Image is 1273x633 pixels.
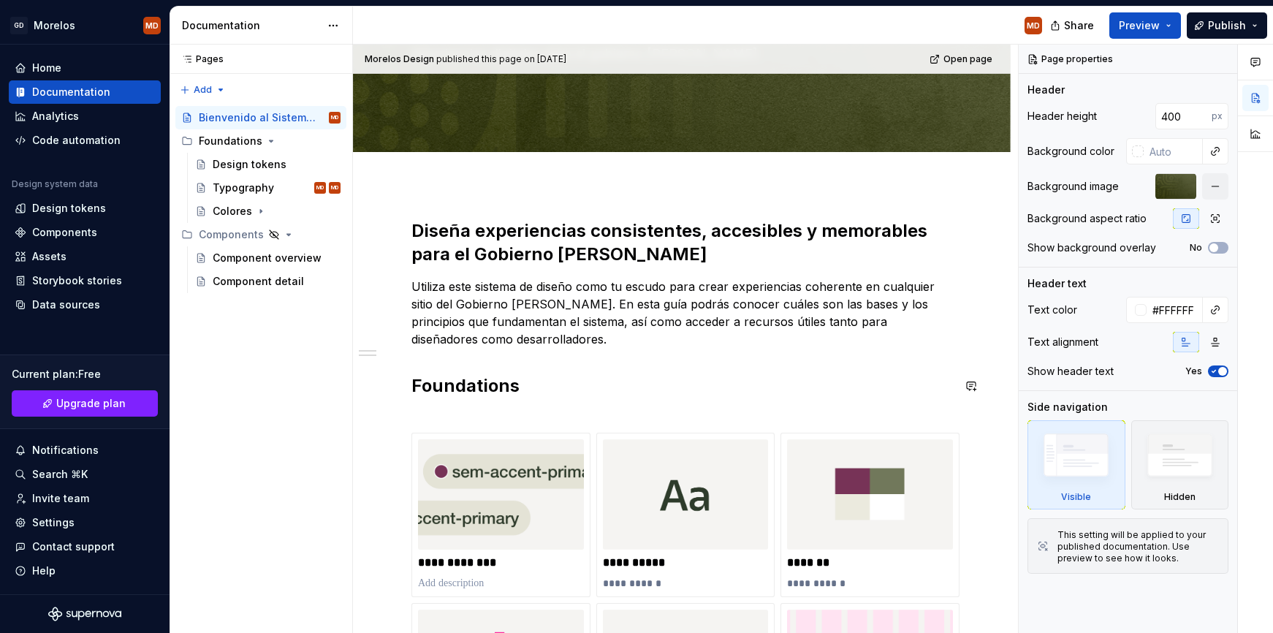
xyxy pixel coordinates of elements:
[1190,242,1202,254] label: No
[189,270,346,293] a: Component detail
[182,18,320,33] div: Documentation
[1027,211,1147,226] div: Background aspect ratio
[1027,109,1097,124] div: Header height
[175,53,224,65] div: Pages
[1027,144,1114,159] div: Background color
[189,153,346,176] a: Design tokens
[175,223,346,246] div: Components
[48,607,121,621] svg: Supernova Logo
[787,439,953,550] img: 4ae1473c-a588-4428-bc56-6f4f3bda8035.png
[9,293,161,316] a: Data sources
[9,559,161,583] button: Help
[1027,83,1065,97] div: Header
[32,443,99,458] div: Notifications
[32,539,115,554] div: Contact support
[1027,240,1156,255] div: Show background overlay
[9,463,161,486] button: Search ⌘K
[32,225,97,240] div: Components
[1027,400,1108,414] div: Side navigation
[925,49,999,69] a: Open page
[189,200,346,223] a: Colores
[12,390,158,417] a: Upgrade plan
[9,487,161,510] a: Invite team
[331,110,338,125] div: MD
[175,80,230,100] button: Add
[9,80,161,104] a: Documentation
[1027,303,1077,317] div: Text color
[1043,12,1103,39] button: Share
[32,133,121,148] div: Code automation
[9,221,161,244] a: Components
[32,273,122,288] div: Storybook stories
[1057,529,1219,564] div: This setting will be applied to your published documentation. Use preview to see how it looks.
[603,439,769,550] img: a985ef4f-6717-48a1-b5be-309b4aa9834f.png
[1064,18,1094,33] span: Share
[411,219,952,266] h2: Diseña experiencias consistentes, accesibles y memorables para el Gobierno [PERSON_NAME]
[213,274,304,289] div: Component detail
[12,178,98,190] div: Design system data
[32,467,88,482] div: Search ⌘K
[34,18,75,33] div: Morelos
[175,106,346,129] a: Bienvenido al Sistema de Diseño del Gobierno [PERSON_NAME]MD
[1147,297,1203,323] input: Auto
[32,249,66,264] div: Assets
[1119,18,1160,33] span: Preview
[1212,110,1223,122] p: px
[175,106,346,293] div: Page tree
[1027,276,1087,291] div: Header text
[3,10,167,41] button: GDMorelosMD
[194,84,212,96] span: Add
[32,201,106,216] div: Design tokens
[943,53,992,65] span: Open page
[1164,491,1196,503] div: Hidden
[32,564,56,578] div: Help
[1027,364,1114,379] div: Show header text
[56,396,126,411] span: Upgrade plan
[9,535,161,558] button: Contact support
[189,246,346,270] a: Component overview
[1027,20,1040,31] div: MD
[199,134,262,148] div: Foundations
[9,197,161,220] a: Design tokens
[32,515,75,530] div: Settings
[418,439,584,550] img: 41c26d6b-1455-4826-9958-b1e2f96dd01a.png
[175,129,346,153] div: Foundations
[213,157,286,172] div: Design tokens
[1109,12,1181,39] button: Preview
[32,109,79,124] div: Analytics
[9,439,161,462] button: Notifications
[1155,103,1212,129] input: Auto
[199,110,319,125] div: Bienvenido al Sistema de Diseño del Gobierno [PERSON_NAME]
[32,85,110,99] div: Documentation
[1131,420,1229,509] div: Hidden
[1027,420,1125,509] div: Visible
[436,53,566,65] div: published this page on [DATE]
[9,105,161,128] a: Analytics
[411,278,952,348] p: Utiliza este sistema de diseño como tu escudo para crear experiencias coherente en cualquier siti...
[1185,365,1202,377] label: Yes
[411,374,952,421] h2: Foundations
[1208,18,1246,33] span: Publish
[1027,179,1119,194] div: Background image
[1187,12,1267,39] button: Publish
[1027,335,1098,349] div: Text alignment
[32,491,89,506] div: Invite team
[9,56,161,80] a: Home
[32,61,61,75] div: Home
[1061,491,1091,503] div: Visible
[189,176,346,200] a: TypographyMDMD
[1144,138,1203,164] input: Auto
[199,227,264,242] div: Components
[213,204,252,219] div: Colores
[213,251,322,265] div: Component overview
[9,245,161,268] a: Assets
[213,181,274,195] div: Typography
[331,181,338,195] div: MD
[32,297,100,312] div: Data sources
[9,269,161,292] a: Storybook stories
[365,53,434,65] span: Morelos Design
[9,129,161,152] a: Code automation
[9,511,161,534] a: Settings
[145,20,159,31] div: MD
[316,181,324,195] div: MD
